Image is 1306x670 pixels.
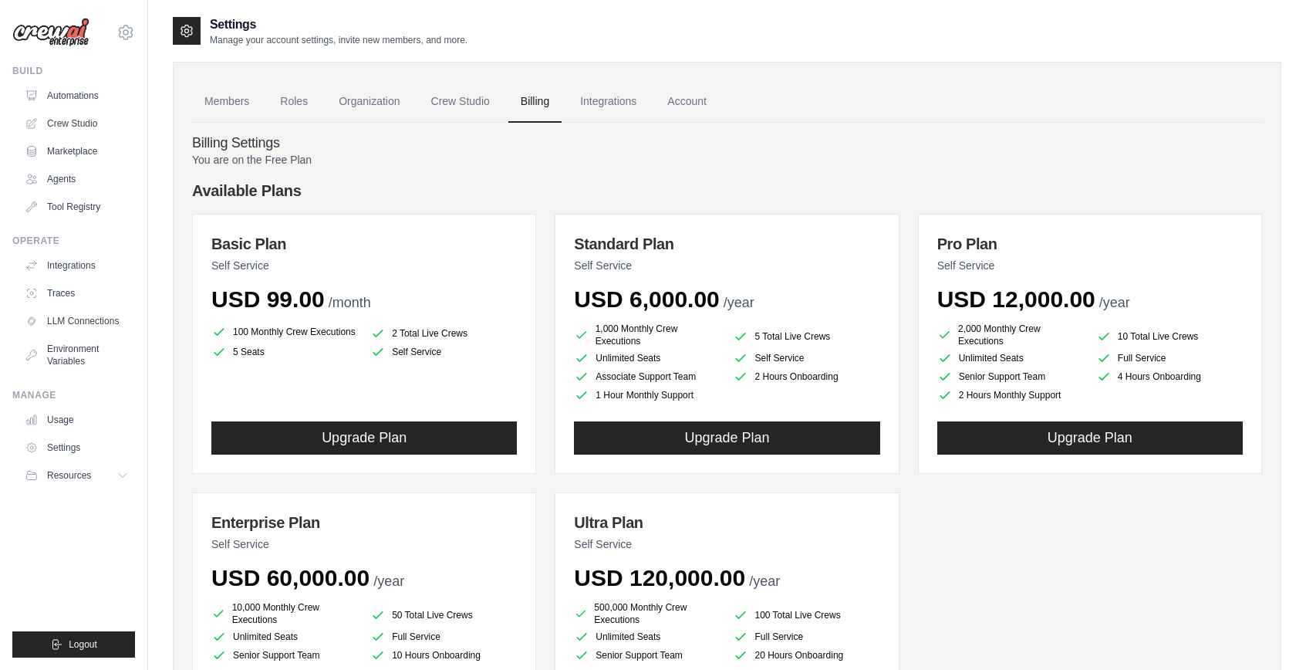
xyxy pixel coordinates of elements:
[19,253,135,278] a: Integrations
[574,369,720,384] li: Associate Support Team
[574,601,720,626] li: 500,000 Monthly Crew Executions
[19,408,135,432] a: Usage
[1096,326,1243,347] li: 10 Total Live Crews
[370,648,517,663] li: 10 Hours Onboarding
[211,601,358,626] li: 10,000 Monthly Crew Executions
[192,81,262,123] a: Members
[1096,350,1243,366] li: Full Service
[937,323,1084,347] li: 2,000 Monthly Crew Executions
[937,258,1243,273] p: Self Service
[12,389,135,401] div: Manage
[733,350,879,366] li: Self Service
[211,536,517,552] p: Self Service
[370,344,517,360] li: Self Service
[373,574,404,589] span: /year
[19,309,135,333] a: LLM Connections
[47,469,91,482] span: Resources
[19,463,135,488] button: Resources
[211,258,517,273] p: Self Service
[210,15,467,34] h2: Settings
[574,323,720,347] li: 1,000 Monthly Crew Executions
[733,326,879,347] li: 5 Total Live Crews
[574,350,720,366] li: Unlimited Seats
[69,638,97,651] span: Logout
[19,195,135,219] a: Tool Registry
[574,233,879,255] h3: Standard Plan
[268,81,320,123] a: Roles
[12,631,135,658] button: Logout
[937,233,1243,255] h3: Pro Plan
[937,421,1243,455] button: Upgrade Plan
[19,167,135,191] a: Agents
[19,83,135,108] a: Automations
[574,536,879,552] p: Self Service
[574,387,720,403] li: 1 Hour Monthly Support
[370,604,517,626] li: 50 Total Live Crews
[329,295,371,310] span: /month
[211,512,517,533] h3: Enterprise Plan
[12,18,89,47] img: Logo
[724,295,754,310] span: /year
[568,81,649,123] a: Integrations
[733,648,879,663] li: 20 Hours Onboarding
[192,152,1262,167] p: You are on the Free Plan
[574,629,720,645] li: Unlimited Seats
[1096,369,1243,384] li: 4 Hours Onboarding
[574,512,879,533] h3: Ultra Plan
[1099,295,1130,310] span: /year
[211,421,517,455] button: Upgrade Plan
[12,65,135,77] div: Build
[574,648,720,663] li: Senior Support Team
[19,281,135,306] a: Traces
[211,565,370,590] span: USD 60,000.00
[12,235,135,247] div: Operate
[574,421,879,455] button: Upgrade Plan
[733,369,879,384] li: 2 Hours Onboarding
[211,629,358,645] li: Unlimited Seats
[937,369,1084,384] li: Senior Support Team
[211,648,358,663] li: Senior Support Team
[210,34,467,46] p: Manage your account settings, invite new members, and more.
[326,81,412,123] a: Organization
[370,326,517,341] li: 2 Total Live Crews
[370,629,517,645] li: Full Service
[211,323,358,341] li: 100 Monthly Crew Executions
[192,180,1262,201] h4: Available Plans
[211,233,517,255] h3: Basic Plan
[749,574,780,589] span: /year
[419,81,502,123] a: Crew Studio
[574,286,719,312] span: USD 6,000.00
[733,604,879,626] li: 100 Total Live Crews
[211,344,358,360] li: 5 Seats
[192,135,1262,152] h4: Billing Settings
[19,139,135,164] a: Marketplace
[19,435,135,460] a: Settings
[937,286,1095,312] span: USD 12,000.00
[19,337,135,374] a: Environment Variables
[508,81,562,123] a: Billing
[733,629,879,645] li: Full Service
[574,258,879,273] p: Self Service
[19,111,135,136] a: Crew Studio
[655,81,719,123] a: Account
[937,387,1084,403] li: 2 Hours Monthly Support
[937,350,1084,366] li: Unlimited Seats
[211,286,325,312] span: USD 99.00
[574,565,745,590] span: USD 120,000.00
